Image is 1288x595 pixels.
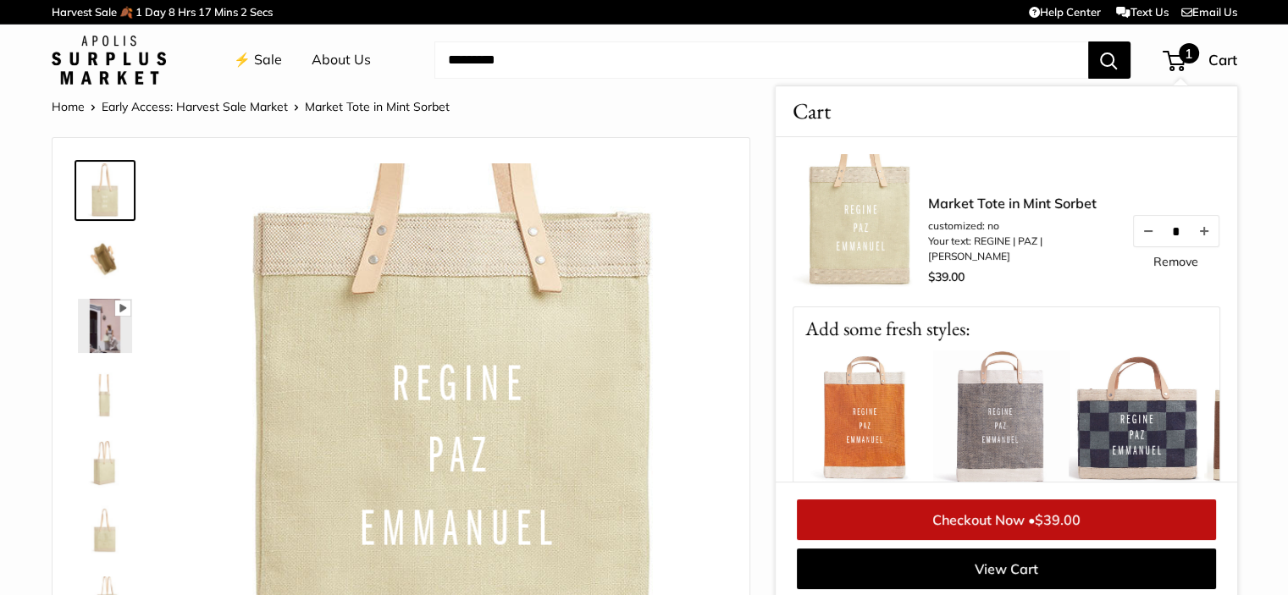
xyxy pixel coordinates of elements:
button: Search [1088,41,1130,79]
a: Market Tote in Mint Sorbet [75,295,135,356]
img: Apolis: Surplus Market [52,36,166,85]
nav: Breadcrumb [52,96,450,118]
a: Home [52,99,85,114]
img: Market Tote in Mint Sorbet [78,299,132,353]
a: Market Tote in Mint Sorbet [928,193,1114,213]
img: Market Tote in Mint Sorbet [78,434,132,488]
a: Help Center [1029,5,1101,19]
span: Cart [793,95,831,128]
a: Remove [1153,256,1198,267]
img: Market Tote in Mint Sorbet [78,231,132,285]
span: $39.00 [1035,511,1081,528]
a: Market Tote in Mint Sorbet [75,363,135,424]
span: Mins [214,5,238,19]
a: ⚡️ Sale [234,47,282,73]
a: Checkout Now •$39.00 [797,499,1216,540]
p: Add some fresh styles: [793,307,1219,350]
a: Market Tote in Mint Sorbet [75,228,135,289]
img: Market Tote in Mint Sorbet [78,366,132,421]
img: Market Tote in Mint Sorbet [78,502,132,556]
li: Your text: REGINE | PAZ | [PERSON_NAME] [928,234,1114,264]
a: Market Tote in Mint Sorbet [75,431,135,492]
a: Email Us [1181,5,1237,19]
img: Market Tote in Mint Sorbet [78,163,132,218]
span: Hrs [178,5,196,19]
a: View Cart [797,548,1216,589]
a: Text Us [1116,5,1168,19]
span: Day [145,5,166,19]
span: 1 [135,5,142,19]
li: customized: no [928,218,1114,234]
span: Secs [250,5,273,19]
input: Search... [434,41,1088,79]
button: Decrease quantity by 1 [1133,216,1162,246]
span: Cart [1208,51,1237,69]
span: 1 [1179,43,1199,63]
a: About Us [312,47,371,73]
a: Market Tote in Mint Sorbet [75,499,135,559]
a: Market Tote in Mint Sorbet [75,160,135,221]
a: Early Access: Harvest Sale Market [102,99,288,114]
span: $39.00 [928,269,965,284]
input: Quantity [1162,223,1189,238]
span: 17 [198,5,212,19]
span: 8 [169,5,175,19]
span: 2 [240,5,247,19]
button: Increase quantity by 1 [1189,216,1218,246]
span: Market Tote in Mint Sorbet [305,99,450,114]
a: 1 Cart [1164,47,1237,74]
